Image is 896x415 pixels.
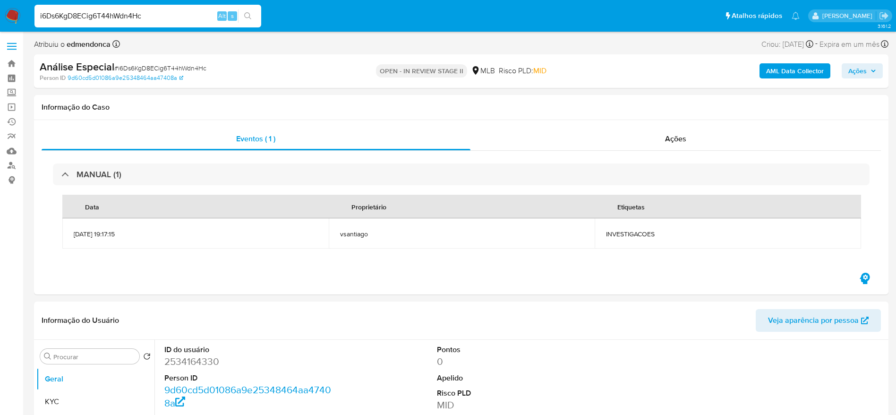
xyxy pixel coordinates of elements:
[34,10,261,22] input: Pesquise usuários ou casos...
[340,195,398,218] div: Proprietário
[437,355,609,368] dd: 0
[231,11,234,20] span: s
[437,345,609,355] dt: Pontos
[164,345,337,355] dt: ID do usuário
[114,63,206,73] span: # i6Ds6KgD8ECig6T44hWdn4Hc
[437,388,609,398] dt: Risco PLD
[437,373,609,383] dt: Apelido
[759,63,830,78] button: AML Data Collector
[218,11,226,20] span: Alt
[606,195,656,218] div: Etiquetas
[376,64,467,78] p: OPEN - IN REVIEW STAGE II
[340,230,584,238] span: vsantiago
[606,230,850,238] span: INVESTIGACOES
[36,390,154,413] button: KYC
[756,309,881,332] button: Veja aparência por pessoa
[42,103,881,112] h1: Informação do Caso
[822,11,876,20] p: eduardo.dutra@mercadolivre.com
[74,195,111,218] div: Data
[42,316,119,325] h1: Informação do Usuário
[236,133,275,144] span: Eventos ( 1 )
[74,230,317,238] span: [DATE] 19:17:15
[792,12,800,20] a: Notificações
[471,66,495,76] div: MLB
[34,39,111,50] span: Atribuiu o
[732,11,782,21] span: Atalhos rápidos
[164,355,337,368] dd: 2534164330
[842,63,883,78] button: Ações
[68,74,183,82] a: 9d60cd5d01086a9e25348464aa47408a
[768,309,859,332] span: Veja aparência por pessoa
[499,66,546,76] span: Risco PLD:
[437,398,609,412] dd: MID
[40,74,66,82] b: Person ID
[36,368,154,390] button: Geral
[533,65,546,76] span: MID
[819,39,879,50] span: Expira em um mês
[53,353,136,361] input: Procurar
[766,63,824,78] b: AML Data Collector
[665,133,686,144] span: Ações
[143,353,151,363] button: Retornar ao pedido padrão
[848,63,867,78] span: Ações
[44,353,51,360] button: Procurar
[879,11,889,21] a: Sair
[815,38,818,51] span: -
[238,9,257,23] button: search-icon
[40,59,114,74] b: Análise Especial
[77,169,121,180] h3: MANUAL (1)
[53,164,870,185] div: MANUAL (1)
[65,39,111,50] b: edmendonca
[761,38,813,51] div: Criou: [DATE]
[164,383,331,410] a: 9d60cd5d01086a9e25348464aa47408a
[164,373,337,383] dt: Person ID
